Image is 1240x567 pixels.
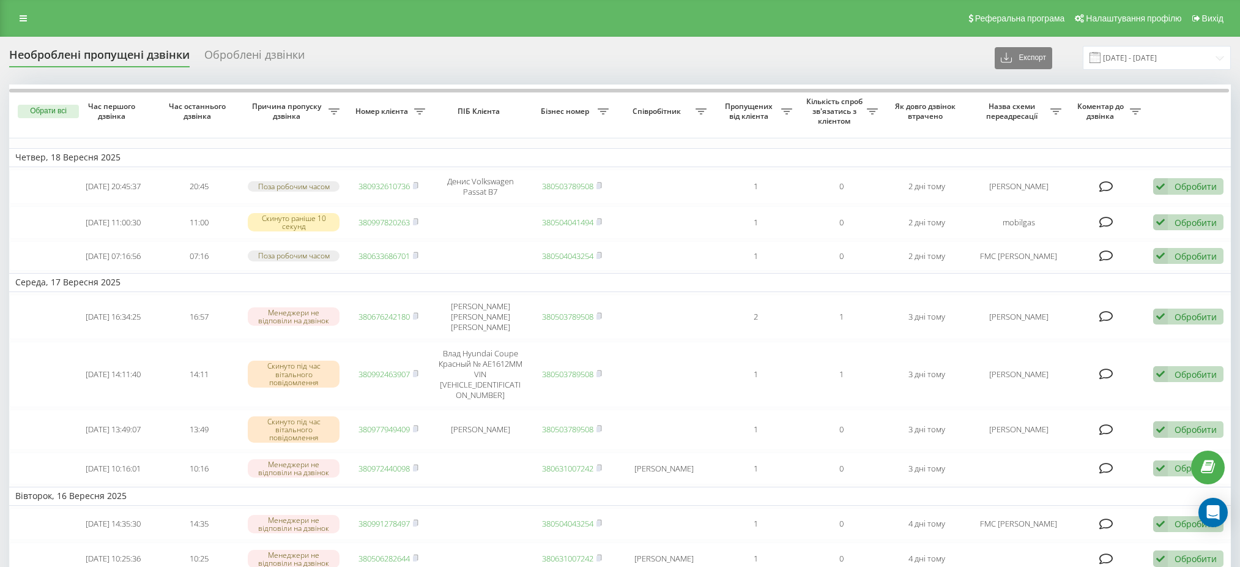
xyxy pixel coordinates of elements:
[248,102,329,121] span: Причина пропуску дзвінка
[713,410,798,450] td: 1
[798,410,884,450] td: 0
[970,342,1067,407] td: [PERSON_NAME]
[970,170,1067,204] td: [PERSON_NAME]
[713,295,798,339] td: 2
[970,295,1067,339] td: [PERSON_NAME]
[1175,518,1217,530] div: Обробити
[352,107,414,116] span: Номер клієнта
[358,181,410,192] a: 380932610736
[248,307,340,326] div: Менеджери не відповіли на дзвінок
[431,410,529,450] td: [PERSON_NAME]
[70,295,156,339] td: [DATE] 16:34:25
[70,241,156,271] td: [DATE] 07:16:56
[1198,498,1228,527] div: Open Intercom Messenger
[804,97,867,126] span: Кількість спроб зв'язатись з клієнтом
[798,342,884,407] td: 1
[204,48,305,67] div: Оброблені дзвінки
[9,273,1233,291] td: Середа, 17 Вересня 2025
[798,295,884,339] td: 1
[431,342,529,407] td: Влад Hyundai Coupe Красный № AE1612MM VIN [VEHICLE_IDENTIFICATION_NUMBER]
[248,361,340,388] div: Скинуто під час вітального повідомлення
[1175,217,1217,228] div: Обробити
[884,508,970,541] td: 4 дні тому
[542,518,593,529] a: 380504043254
[1175,369,1217,380] div: Обробити
[1202,13,1223,23] span: Вихід
[798,241,884,271] td: 0
[156,295,242,339] td: 16:57
[1175,311,1217,323] div: Обробити
[358,463,410,474] a: 380972440098
[542,553,593,564] a: 380631007242
[358,250,410,261] a: 380633686701
[542,463,593,474] a: 380631007242
[70,508,156,541] td: [DATE] 14:35:30
[248,250,340,261] div: Поза робочим часом
[156,342,242,407] td: 14:11
[18,105,79,118] button: Обрати всі
[9,148,1233,167] td: Четвер, 18 Вересня 2025
[970,508,1067,541] td: FMC [PERSON_NAME]
[713,508,798,541] td: 1
[542,311,593,322] a: 380503789508
[156,206,242,239] td: 11:00
[542,424,593,435] a: 380503789508
[431,170,529,204] td: Денис Volkswagen Passat B7
[9,48,190,67] div: Необроблені пропущені дзвінки
[156,410,242,450] td: 13:49
[70,342,156,407] td: [DATE] 14:11:40
[970,206,1067,239] td: mobilgas
[798,452,884,485] td: 0
[358,217,410,228] a: 380997820263
[70,410,156,450] td: [DATE] 13:49:07
[621,107,696,116] span: Співробітник
[719,102,781,121] span: Пропущених від клієнта
[9,487,1233,505] td: Вівторок, 16 Вересня 2025
[713,206,798,239] td: 1
[1175,553,1217,565] div: Обробити
[358,518,410,529] a: 380991278497
[713,241,798,271] td: 1
[970,410,1067,450] td: [PERSON_NAME]
[884,452,970,485] td: 3 дні тому
[1086,13,1181,23] span: Налаштування профілю
[535,107,598,116] span: Бізнес номер
[884,241,970,271] td: 2 дні тому
[248,459,340,478] div: Менеджери не відповіли на дзвінок
[442,107,519,116] span: ПІБ Клієнта
[1175,181,1217,192] div: Обробити
[70,170,156,204] td: [DATE] 20:45:37
[1074,102,1130,121] span: Коментар до дзвінка
[970,241,1067,271] td: FMC [PERSON_NAME]
[156,508,242,541] td: 14:35
[975,13,1065,23] span: Реферальна програма
[798,170,884,204] td: 0
[1175,462,1217,474] div: Обробити
[798,508,884,541] td: 0
[358,553,410,564] a: 380506282644
[615,452,713,485] td: [PERSON_NAME]
[542,217,593,228] a: 380504041494
[156,170,242,204] td: 20:45
[248,416,340,443] div: Скинуто під час вітального повідомлення
[431,295,529,339] td: [PERSON_NAME] [PERSON_NAME] [PERSON_NAME]
[798,206,884,239] td: 0
[1175,424,1217,435] div: Обробити
[894,102,960,121] span: Як довго дзвінок втрачено
[70,452,156,485] td: [DATE] 10:16:01
[542,181,593,192] a: 380503789508
[358,311,410,322] a: 380676242180
[884,410,970,450] td: 3 дні тому
[248,213,340,231] div: Скинуто раніше 10 секунд
[1175,250,1217,262] div: Обробити
[713,170,798,204] td: 1
[713,452,798,485] td: 1
[884,295,970,339] td: 3 дні тому
[713,342,798,407] td: 1
[248,515,340,533] div: Менеджери не відповіли на дзвінок
[884,206,970,239] td: 2 дні тому
[70,206,156,239] td: [DATE] 11:00:30
[884,170,970,204] td: 2 дні тому
[80,102,146,121] span: Час першого дзвінка
[976,102,1050,121] span: Назва схеми переадресації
